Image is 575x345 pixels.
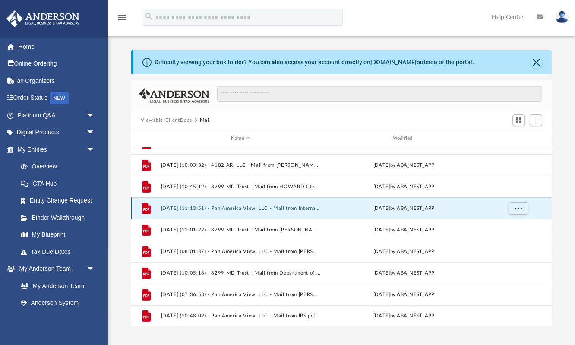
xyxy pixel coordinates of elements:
a: My Blueprint [12,226,104,244]
img: User Pic [556,11,569,23]
a: Home [6,38,108,55]
div: [DATE] by ABA_NEST_APP [324,205,484,212]
button: [DATE] (08:01:37) - Pan America View, LLC - Mail from [PERSON_NAME] Pest Services Inc..pdf [161,249,321,254]
a: Platinum Q&Aarrow_drop_down [6,107,108,124]
button: [DATE] (07:36:58) - Pan America View, LLC - Mail from [PERSON_NAME] Pest Services Inc..pdf [161,292,321,298]
span: arrow_drop_down [86,124,104,142]
button: [DATE] (10:48:09) - Pan America View, LLC - Mail from IRS.pdf [161,313,321,319]
button: Close [531,56,543,68]
div: Name [161,135,320,142]
button: [DATE] (10:05:18) - 8299 MD Trust - Mail from Department of Finance Property Tax Division.pdf [161,270,321,276]
button: Switch to Grid View [512,114,525,127]
div: [DATE] by ABA_NEST_APP [324,291,484,299]
button: Viewable-ClientDocs [141,117,192,124]
div: id [135,135,157,142]
a: Entity Change Request [12,192,108,209]
button: Add [530,114,543,127]
img: Anderson Advisors Platinum Portal [4,10,82,27]
a: menu [117,16,127,22]
a: My Anderson Team [12,277,99,294]
a: My Anderson Teamarrow_drop_down [6,260,104,278]
a: CTA Hub [12,175,108,192]
a: Online Ordering [6,55,108,73]
a: Tax Due Dates [12,243,108,260]
div: [DATE] by ABA_NEST_APP [324,269,484,277]
span: arrow_drop_down [86,260,104,278]
span: arrow_drop_down [86,107,104,124]
div: grid [131,147,552,326]
button: [DATE] (11:01:22) - 8299 MD Trust - Mail from [PERSON_NAME]pdf [161,227,321,233]
a: Order StatusNEW [6,89,108,107]
button: [DATE] (11:13:51) - Pan America View, LLC - Mail from Internal Revenue Service.pdf [161,206,321,211]
button: [DATE] (10:45:12) - 8299 MD Trust - Mail from HOWARD COUNTY DEPARTMENT OF INSPECTIONS, LICENSES A... [161,184,321,190]
div: [DATE] by ABA_NEST_APP [324,312,484,320]
input: Search files and folders [217,86,542,102]
span: arrow_drop_down [86,141,104,158]
a: My Entitiesarrow_drop_down [6,141,108,158]
i: search [144,12,154,21]
button: Mail [200,117,211,124]
div: [DATE] by ABA_NEST_APP [324,140,484,148]
div: Modified [324,135,483,142]
div: [DATE] by ABA_NEST_APP [324,248,484,256]
div: Difficulty viewing your box folder? You can also access your account directly on outside of the p... [155,58,474,67]
div: NEW [50,92,69,104]
div: [DATE] by ABA_NEST_APP [324,226,484,234]
a: Client Referrals [12,311,104,329]
div: [DATE] by ABA_NEST_APP [324,161,484,169]
a: Binder Walkthrough [12,209,108,226]
a: Overview [12,158,108,175]
button: [DATE] (10:03:32) - 4182 AR, LLC - Mail from [PERSON_NAME].pdf [161,162,321,168]
div: [DATE] by ABA_NEST_APP [324,183,484,191]
button: More options [509,202,528,215]
a: Tax Organizers [6,72,108,89]
div: id [487,135,548,142]
a: [DOMAIN_NAME] [370,59,417,66]
i: menu [117,12,127,22]
a: Digital Productsarrow_drop_down [6,124,108,141]
a: Anderson System [12,294,104,312]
